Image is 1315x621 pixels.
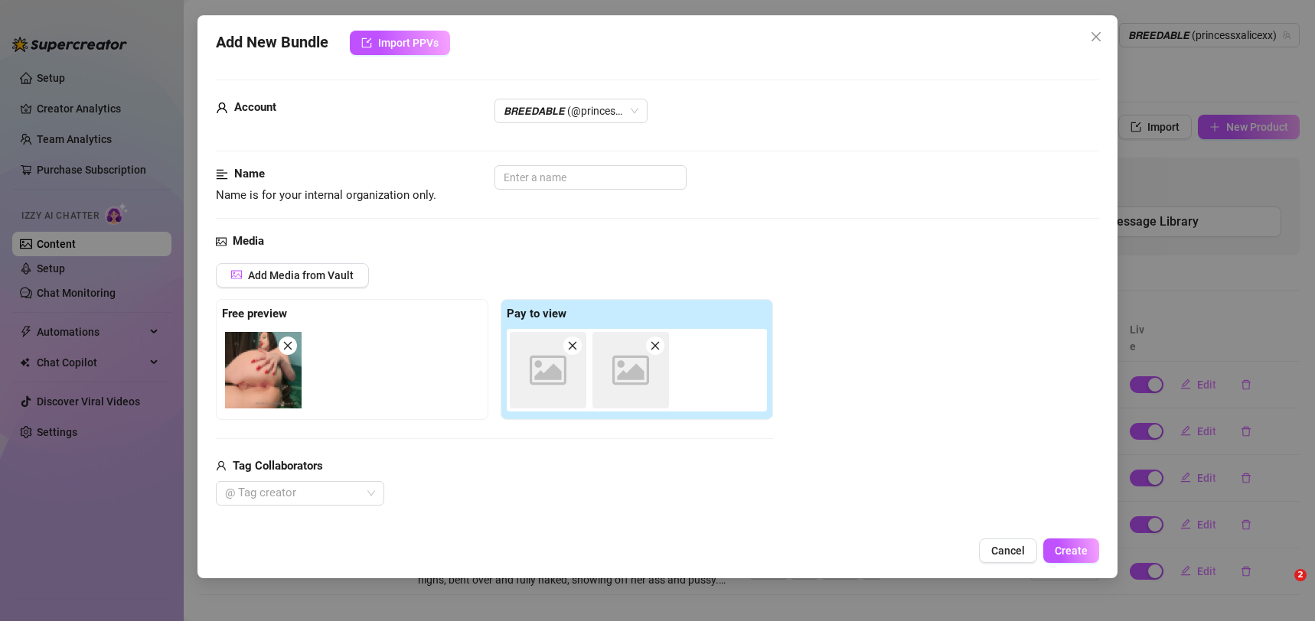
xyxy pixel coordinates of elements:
[234,167,265,180] strong: Name
[1055,545,1088,557] span: Create
[216,457,227,476] span: user
[1090,31,1102,43] span: close
[248,269,354,281] span: Add Media from Vault
[216,188,436,202] span: Name is for your internal organization only.
[216,232,227,251] span: picture
[216,99,228,117] span: user
[222,307,287,320] strong: Free preview
[378,37,439,49] span: Import PPVs
[216,165,228,184] span: align-left
[1043,538,1099,563] button: Create
[216,31,328,55] span: Add New Bundle
[567,340,578,351] span: close
[361,37,372,48] span: import
[231,269,242,280] span: picture
[507,307,566,320] strong: Pay to view
[1084,31,1108,43] span: Close
[233,459,323,473] strong: Tag Collaborators
[282,340,293,351] span: close
[494,165,687,190] input: Enter a name
[979,538,1037,563] button: Cancel
[650,340,661,351] span: close
[504,99,638,122] span: 𝘽𝙍𝙀𝙀𝘿𝘼𝘽𝙇𝙀 (@princessxalicexx)
[1294,569,1307,581] span: 2
[234,100,276,114] strong: Account
[1084,24,1108,49] button: Close
[1263,569,1300,606] iframe: Intercom live chat
[233,234,264,248] strong: Media
[350,31,450,55] button: Import PPVs
[225,332,302,408] img: media
[216,263,369,288] button: Add Media from Vault
[991,545,1025,557] span: Cancel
